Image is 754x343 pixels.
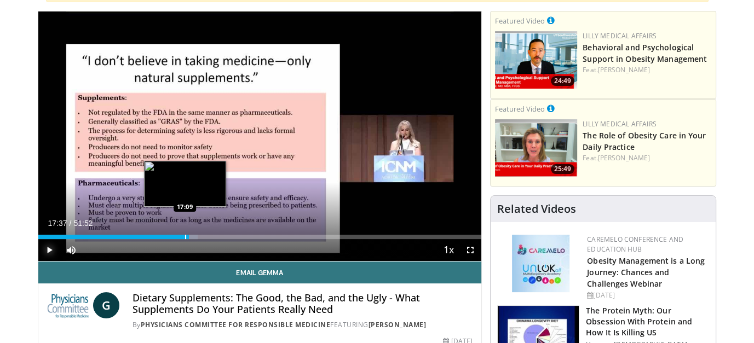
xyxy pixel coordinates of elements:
span: / [70,219,72,228]
small: Featured Video [495,104,545,114]
div: Feat. [583,65,711,75]
a: Lilly Medical Affairs [583,31,657,40]
div: Progress Bar [38,235,482,239]
button: Play [38,239,60,261]
button: Fullscreen [459,239,481,261]
div: [DATE] [587,290,707,300]
h3: The Protein Myth: Our Obsession With Protein and How It Is Killing US [586,305,709,338]
h4: Dietary Supplements: The Good, the Bad, and the Ugly - What Supplements Do Your Patients Really Need [133,292,473,316]
video-js: Video Player [38,11,482,261]
span: 51:52 [73,219,93,228]
a: 24:49 [495,31,577,89]
span: 24:49 [551,76,574,86]
img: ba3304f6-7838-4e41-9c0f-2e31ebde6754.png.150x105_q85_crop-smart_upscale.png [495,31,577,89]
a: [PERSON_NAME] [598,65,650,74]
a: Obesity Management is a Long Journey: Chances and Challenges Webinar [587,255,705,289]
img: 45df64a9-a6de-482c-8a90-ada250f7980c.png.150x105_q85_autocrop_double_scale_upscale_version-0.2.jpg [512,235,569,292]
a: [PERSON_NAME] [598,153,650,162]
a: The Role of Obesity Care in Your Daily Practice [583,130,706,152]
a: Behavioral and Psychological Support in Obesity Management [583,42,707,64]
h4: Related Videos [497,202,576,216]
div: Feat. [583,153,711,163]
button: Playback Rate [438,239,459,261]
img: e1208b6b-349f-4914-9dd7-f97803bdbf1d.png.150x105_q85_crop-smart_upscale.png [495,119,577,177]
img: image.jpeg [144,161,226,207]
a: [PERSON_NAME] [369,320,427,329]
a: 25:49 [495,119,577,177]
div: By FEATURING [133,320,473,330]
small: Featured Video [495,16,545,26]
img: Physicians Committee for Responsible Medicine [47,292,89,318]
a: Lilly Medical Affairs [583,119,657,129]
span: 25:49 [551,164,574,174]
a: Physicians Committee for Responsible Medicine [141,320,331,329]
span: 17:37 [48,219,67,228]
button: Mute [60,239,82,261]
a: G [93,292,119,318]
a: Email Gemma [38,261,482,283]
a: CaReMeLO Conference and Education Hub [587,235,683,254]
